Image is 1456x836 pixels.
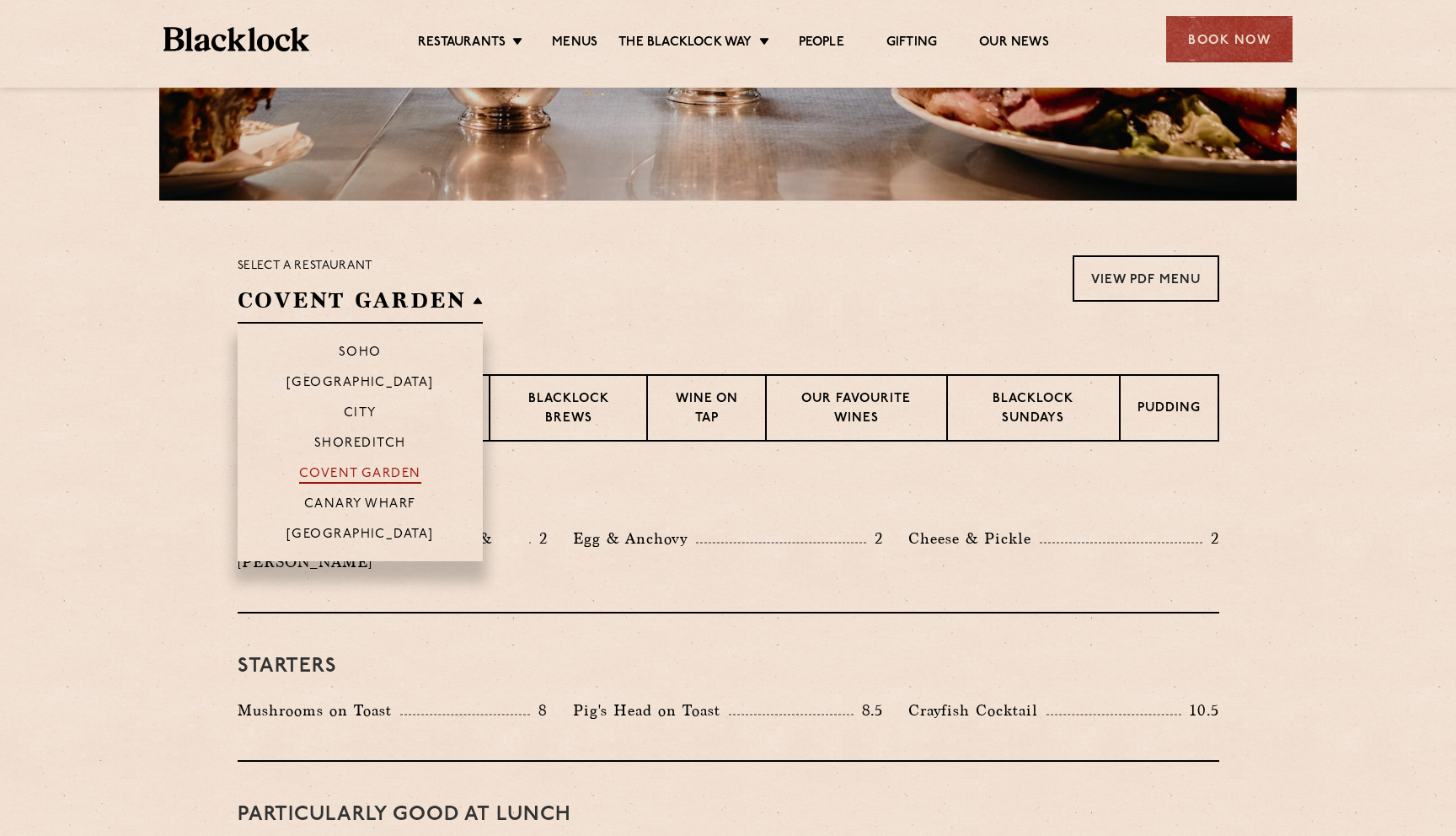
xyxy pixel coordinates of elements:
[866,528,883,549] p: 2
[163,27,309,51] img: BL_Textured_Logo-footer-cropped.svg
[552,35,597,53] a: Menus
[908,527,1040,550] p: Cheese & Pickle
[299,467,421,484] p: Covent Garden
[304,497,415,514] p: Canary Wharf
[1073,255,1219,302] a: View PDF Menu
[418,35,506,53] a: Restaurants
[908,699,1046,722] p: Crayfish Cocktail
[1202,528,1219,549] p: 2
[1166,16,1293,62] div: Book Now
[618,35,752,53] a: The Blacklock Way
[238,804,1219,826] h3: PARTICULARLY GOOD AT LUNCH
[665,390,747,430] p: Wine on Tap
[238,484,1219,506] h3: Pre Chop Bites
[799,35,844,53] a: People
[314,437,406,453] p: Shoreditch
[344,406,377,423] p: City
[531,528,548,549] p: 2
[339,346,382,362] p: Soho
[238,699,400,722] p: Mushrooms on Toast
[1181,699,1218,721] p: 10.5
[886,35,937,53] a: Gifting
[965,390,1101,430] p: Blacklock Sundays
[507,390,630,430] p: Blacklock Brews
[573,527,696,550] p: Egg & Anchovy
[854,699,884,721] p: 8.5
[1137,399,1201,421] p: Pudding
[238,255,484,277] p: Select a restaurant
[573,699,729,722] p: Pig's Head on Toast
[238,286,484,324] h2: Covent Garden
[286,528,434,544] p: [GEOGRAPHIC_DATA]
[784,390,929,430] p: Our favourite wines
[286,376,434,393] p: [GEOGRAPHIC_DATA]
[530,699,548,721] p: 8
[238,656,1219,678] h3: Starters
[979,35,1049,53] a: Our News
